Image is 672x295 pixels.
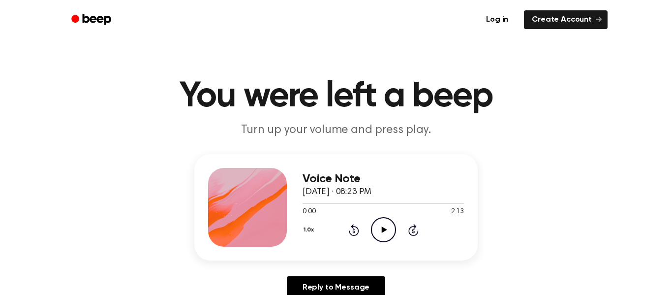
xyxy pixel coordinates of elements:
h3: Voice Note [303,172,464,186]
span: [DATE] · 08:23 PM [303,188,371,197]
h1: You were left a beep [84,79,588,114]
a: Beep [64,10,120,30]
button: 1.0x [303,222,317,238]
p: Turn up your volume and press play. [147,122,525,138]
a: Create Account [524,10,608,29]
span: 2:13 [451,207,464,217]
span: 0:00 [303,207,315,217]
a: Log in [476,8,518,31]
